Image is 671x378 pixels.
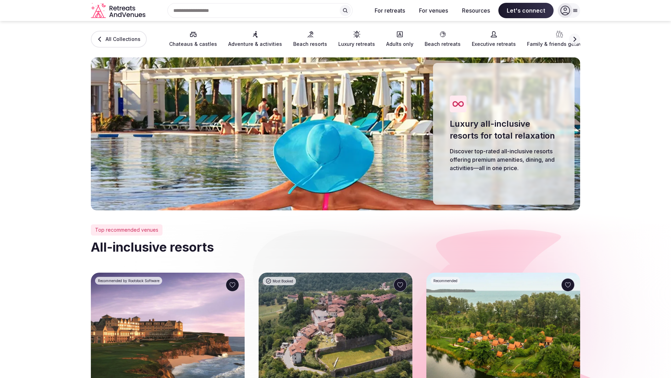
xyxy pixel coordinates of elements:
a: Beach retreats [425,31,461,48]
div: Most Booked [263,277,296,285]
a: Luxury retreats [338,31,375,48]
div: Recommended [431,277,460,285]
div: Recommended by Rootstock Software [95,277,162,285]
span: Luxury retreats [338,41,375,48]
span: Let's connect [498,3,554,18]
span: Executive retreats [472,41,516,48]
a: Executive retreats [472,31,516,48]
span: Beach retreats [425,41,461,48]
a: Beach resorts [293,31,327,48]
span: Family & friends getaways [527,41,592,48]
a: Adults only [386,31,413,48]
span: Most Booked [273,279,293,283]
span: Recommended by Rootstock Software [98,278,159,283]
span: Recommended [433,278,457,283]
a: Adventure & activities [228,31,282,48]
h1: Luxury all-inclusive resorts for total relaxation [450,118,558,141]
button: For retreats [369,3,411,18]
a: All Collections [91,31,147,48]
span: Beach resorts [293,41,327,48]
svg: Retreats and Venues company logo [91,3,147,19]
span: Adventure & activities [228,41,282,48]
span: All Collections [106,36,140,43]
div: Top recommended venues [91,224,163,236]
h2: All-inclusive resorts [91,238,580,256]
img: All-inclusive resorts [91,57,580,210]
span: Chateaus & castles [169,41,217,48]
a: Visit the homepage [91,3,147,19]
a: Family & friends getaways [527,31,592,48]
button: Resources [456,3,496,18]
span: Adults only [386,41,413,48]
p: Discover top-rated all-inclusive resorts offering premium amenities, dining, and activities—all i... [450,147,558,172]
button: For venues [413,3,454,18]
a: Chateaus & castles [169,31,217,48]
